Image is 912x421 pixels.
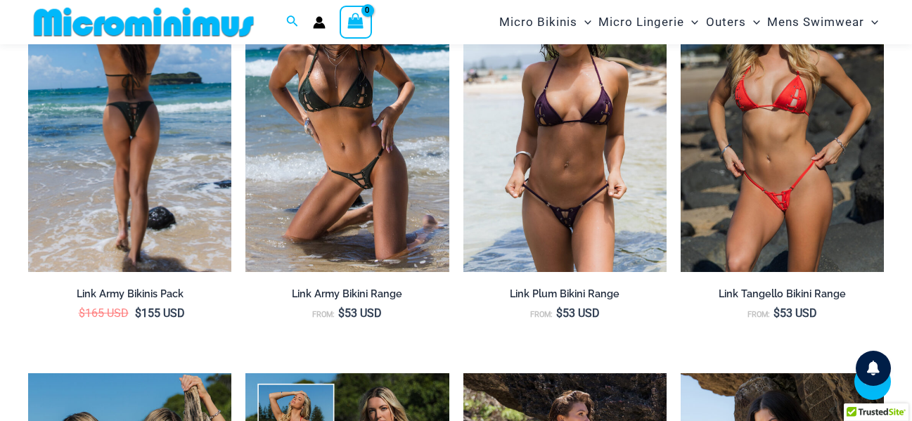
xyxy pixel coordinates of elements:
span: From: [530,310,553,319]
span: $ [135,306,141,320]
h2: Link Army Bikinis Pack [28,287,231,301]
span: Mens Swimwear [767,4,864,40]
span: Menu Toggle [864,4,878,40]
bdi: 53 USD [773,306,817,320]
h2: Link Plum Bikini Range [463,287,667,301]
nav: Site Navigation [494,2,884,42]
a: OutersMenu ToggleMenu Toggle [702,4,764,40]
a: Link Army Bikinis Pack [28,287,231,306]
bdi: 165 USD [79,306,129,320]
a: Search icon link [286,13,299,31]
span: $ [556,306,563,320]
a: Micro LingerieMenu ToggleMenu Toggle [595,4,702,40]
span: Menu Toggle [577,4,591,40]
span: $ [773,306,780,320]
span: From: [747,310,770,319]
a: Link Army Bikini Range [245,287,449,306]
img: MM SHOP LOGO FLAT [28,6,259,38]
a: Account icon link [313,16,326,29]
bdi: 53 USD [338,306,382,320]
span: $ [338,306,345,320]
a: Link Plum Bikini Range [463,287,667,306]
a: Link Tangello Bikini Range [681,287,884,306]
a: Micro BikinisMenu ToggleMenu Toggle [496,4,595,40]
span: From: [312,310,335,319]
h2: Link Tangello Bikini Range [681,287,884,301]
span: Menu Toggle [746,4,760,40]
span: Menu Toggle [684,4,698,40]
a: View Shopping Cart, empty [340,6,372,38]
span: Outers [706,4,746,40]
span: $ [79,306,85,320]
bdi: 53 USD [556,306,600,320]
span: Micro Lingerie [598,4,684,40]
a: Mens SwimwearMenu ToggleMenu Toggle [764,4,882,40]
span: Micro Bikinis [499,4,577,40]
bdi: 155 USD [135,306,185,320]
h2: Link Army Bikini Range [245,287,449,301]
